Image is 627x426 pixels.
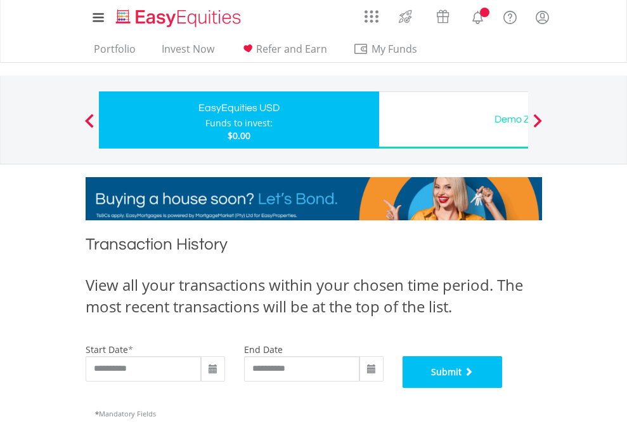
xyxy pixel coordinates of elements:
label: end date [244,343,283,356]
span: $0.00 [228,130,250,142]
span: Mandatory Fields [95,409,156,418]
div: EasyEquities USD [107,99,372,117]
img: grid-menu-icon.svg [365,10,378,23]
a: FAQ's and Support [494,3,526,29]
a: Portfolio [89,43,141,62]
h1: Transaction History [86,233,542,262]
span: Refer and Earn [256,42,327,56]
button: Next [525,120,550,133]
span: My Funds [353,41,436,57]
img: EasyEquities_Logo.png [113,8,246,29]
a: Notifications [462,3,494,29]
a: Refer and Earn [235,43,332,62]
button: Submit [403,356,503,388]
button: Previous [77,120,102,133]
a: My Profile [526,3,559,31]
div: Funds to invest: [205,117,273,130]
label: start date [86,343,128,356]
img: EasyMortage Promotion Banner [86,177,542,220]
img: vouchers-v2.svg [432,6,453,27]
a: AppsGrid [356,3,387,23]
a: Invest Now [157,43,219,62]
a: Home page [111,3,246,29]
img: thrive-v2.svg [395,6,416,27]
div: View all your transactions within your chosen time period. The most recent transactions will be a... [86,274,542,318]
a: Vouchers [424,3,462,27]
